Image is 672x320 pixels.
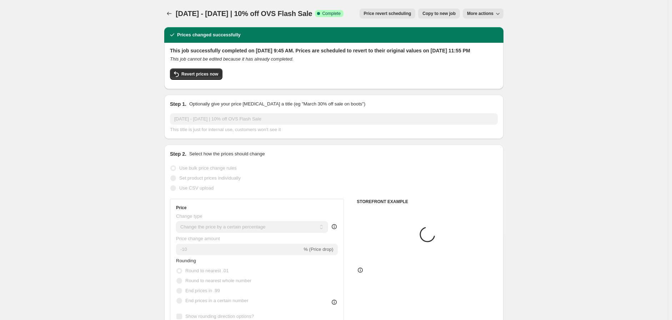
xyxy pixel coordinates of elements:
[170,56,294,62] i: This job cannot be edited because it has already completed.
[170,150,186,158] h2: Step 2.
[185,288,220,293] span: End prices in .99
[189,100,365,108] p: Optionally give your price [MEDICAL_DATA] a title (eg "March 30% off sale on boots")
[176,236,220,241] span: Price change amount
[185,314,254,319] span: Show rounding direction options?
[322,11,340,16] span: Complete
[179,185,214,191] span: Use CSV upload
[170,113,498,125] input: 30% off holiday sale
[179,165,236,171] span: Use bulk price change rules
[418,9,460,19] button: Copy to new job
[467,11,493,16] span: More actions
[177,31,241,38] h2: Prices changed successfully
[360,9,416,19] button: Price revert scheduling
[181,71,218,77] span: Revert prices now
[331,223,338,230] div: help
[357,199,498,205] h6: STOREFRONT EXAMPLE
[185,268,229,273] span: Round to nearest .01
[176,205,186,211] h3: Price
[179,175,241,181] span: Set product prices individually
[176,10,312,17] span: [DATE] - [DATE] | 10% off OVS Flash Sale
[364,11,411,16] span: Price revert scheduling
[304,247,333,252] span: % (Price drop)
[170,68,222,80] button: Revert prices now
[189,150,265,158] p: Select how the prices should change
[176,244,302,255] input: -15
[176,213,202,219] span: Change type
[170,47,498,54] h2: This job successfully completed on [DATE] 9:45 AM. Prices are scheduled to revert to their origin...
[463,9,503,19] button: More actions
[185,278,251,283] span: Round to nearest whole number
[170,127,281,132] span: This title is just for internal use, customers won't see it
[422,11,456,16] span: Copy to new job
[185,298,248,303] span: End prices in a certain number
[164,9,174,19] button: Price change jobs
[176,258,196,263] span: Rounding
[170,100,186,108] h2: Step 1.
